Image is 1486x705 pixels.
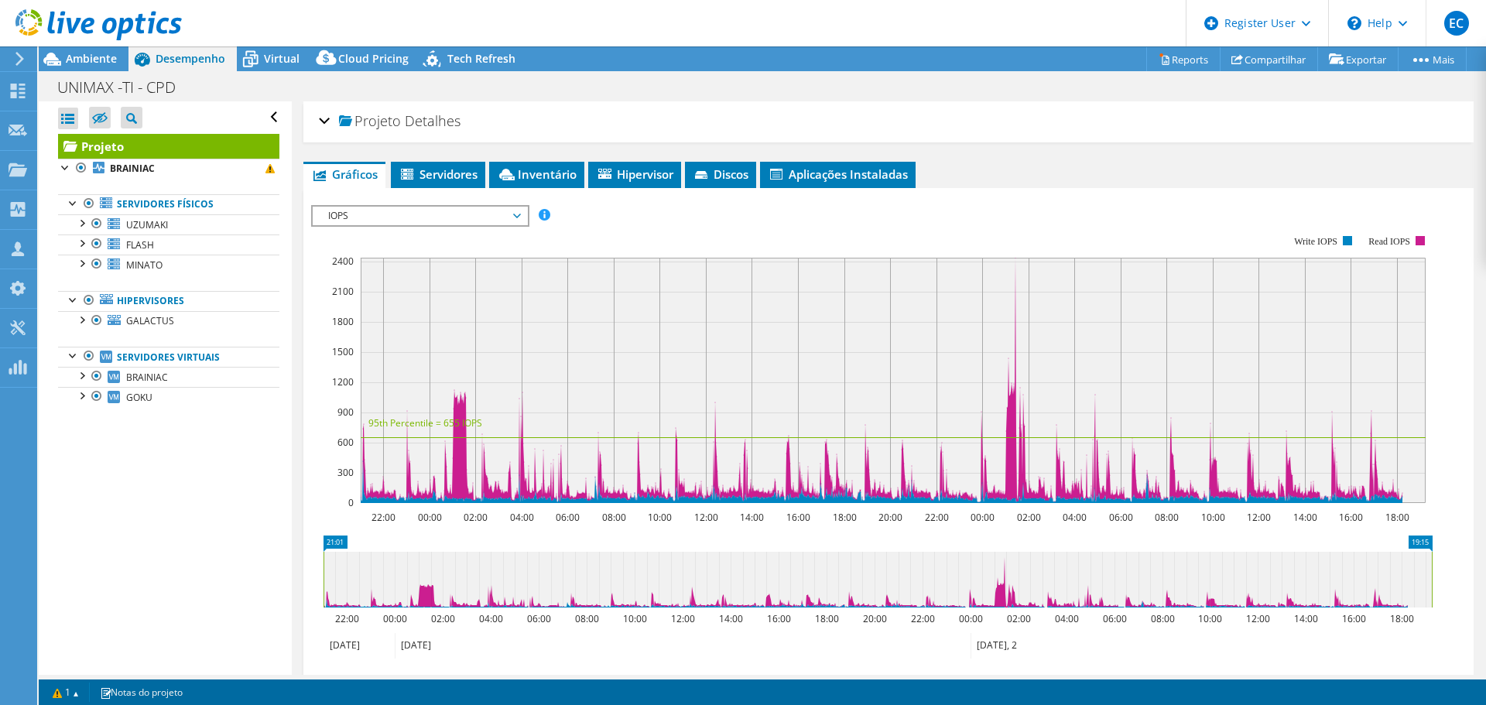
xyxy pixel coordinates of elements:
[1055,612,1079,625] text: 04:00
[371,511,395,524] text: 22:00
[332,285,354,298] text: 2100
[332,375,354,388] text: 1200
[510,511,534,524] text: 04:00
[1293,511,1317,524] text: 14:00
[464,511,488,524] text: 02:00
[1342,612,1366,625] text: 16:00
[58,311,279,331] a: GALACTUS
[156,51,225,66] span: Desempenho
[368,416,482,430] text: 95th Percentile = 655 IOPS
[786,511,810,524] text: 16:00
[767,612,791,625] text: 16:00
[1246,612,1270,625] text: 12:00
[332,345,354,358] text: 1500
[1007,612,1031,625] text: 02:00
[623,612,647,625] text: 10:00
[447,51,515,66] span: Tech Refresh
[1347,16,1361,30] svg: \n
[126,238,154,252] span: FLASH
[648,511,672,524] text: 10:00
[58,234,279,255] a: FLASH
[332,255,354,268] text: 2400
[337,436,354,449] text: 600
[58,194,279,214] a: Servidores físicos
[833,511,857,524] text: 18:00
[497,166,577,182] span: Inventário
[1390,612,1414,625] text: 18:00
[1339,511,1363,524] text: 16:00
[58,159,279,179] a: BRAINIAC
[1151,612,1175,625] text: 08:00
[58,367,279,387] a: BRAINIAC
[58,134,279,159] a: Projeto
[1398,47,1467,71] a: Mais
[1317,47,1399,71] a: Exportar
[335,612,359,625] text: 22:00
[719,612,743,625] text: 14:00
[50,79,200,96] h1: UNIMAX -TI - CPD
[911,612,935,625] text: 22:00
[348,496,354,509] text: 0
[1146,47,1221,71] a: Reports
[1444,11,1469,36] span: EC
[337,466,354,479] text: 300
[126,258,163,272] span: MINATO
[58,255,279,275] a: MINATO
[339,114,401,129] span: Projeto
[110,162,155,175] b: BRAINIAC
[602,511,626,524] text: 08:00
[58,214,279,234] a: UZUMAKI
[863,612,887,625] text: 20:00
[311,166,378,182] span: Gráficos
[1103,612,1127,625] text: 06:00
[337,406,354,419] text: 900
[58,291,279,311] a: Hipervisores
[1017,511,1041,524] text: 02:00
[671,612,695,625] text: 12:00
[320,207,519,225] span: IOPS
[693,166,748,182] span: Discos
[768,166,908,182] span: Aplicações Instaladas
[126,391,152,404] span: GOKU
[479,612,503,625] text: 04:00
[405,111,461,130] span: Detalhes
[527,612,551,625] text: 06:00
[1109,511,1133,524] text: 06:00
[126,314,174,327] span: GALACTUS
[1385,511,1409,524] text: 18:00
[42,683,90,702] a: 1
[1247,511,1271,524] text: 12:00
[878,511,902,524] text: 20:00
[264,51,300,66] span: Virtual
[1155,511,1179,524] text: 08:00
[1294,612,1318,625] text: 14:00
[925,511,949,524] text: 22:00
[1369,236,1411,247] text: Read IOPS
[959,612,983,625] text: 00:00
[740,511,764,524] text: 14:00
[694,511,718,524] text: 12:00
[383,612,407,625] text: 00:00
[126,371,168,384] span: BRAINIAC
[815,612,839,625] text: 18:00
[1201,511,1225,524] text: 10:00
[66,51,117,66] span: Ambiente
[332,315,354,328] text: 1800
[1198,612,1222,625] text: 10:00
[1294,236,1337,247] text: Write IOPS
[556,511,580,524] text: 06:00
[338,51,409,66] span: Cloud Pricing
[399,166,478,182] span: Servidores
[575,612,599,625] text: 08:00
[431,612,455,625] text: 02:00
[1063,511,1087,524] text: 04:00
[971,511,995,524] text: 00:00
[126,218,168,231] span: UZUMAKI
[1220,47,1318,71] a: Compartilhar
[58,347,279,367] a: Servidores virtuais
[89,683,193,702] a: Notas do projeto
[58,387,279,407] a: GOKU
[596,166,673,182] span: Hipervisor
[418,511,442,524] text: 00:00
